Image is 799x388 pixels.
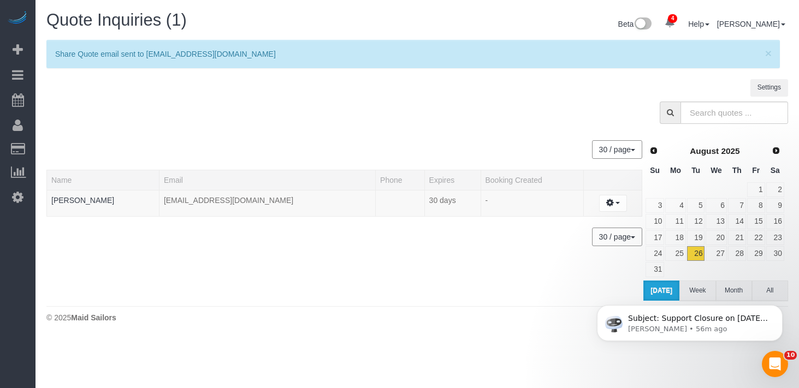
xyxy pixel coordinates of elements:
span: × [765,47,772,59]
a: 9 [766,198,784,213]
a: 19 [687,230,705,245]
a: 28 [728,246,746,261]
a: 12 [687,214,705,229]
span: Quote Inquiries (1) [46,10,187,29]
img: New interface [634,17,652,32]
button: Month [716,280,752,301]
div: © 2025 [46,312,788,323]
th: Email [159,170,375,190]
a: 4 [659,11,680,35]
button: [DATE] [643,280,679,301]
button: 30 / page [592,228,642,246]
a: 8 [747,198,765,213]
iframe: Intercom live chat [762,351,788,377]
a: 18 [665,230,685,245]
a: 22 [747,230,765,245]
button: 30 / page [592,140,642,159]
button: Settings [750,79,788,96]
span: August [690,146,719,156]
a: Beta [618,20,652,28]
a: 25 [665,246,685,261]
img: Automaid Logo [7,11,28,26]
th: Booking Created [481,170,584,190]
span: Sunday [650,166,660,175]
a: 4 [665,198,685,213]
span: Tuesday [691,166,700,175]
span: 10 [784,351,797,360]
span: 4 [668,14,677,23]
iframe: Intercom notifications message [581,282,799,359]
a: 24 [646,246,664,261]
span: - [486,196,488,205]
a: Next [768,143,784,158]
a: 31 [646,262,664,277]
nav: Pagination navigation [593,228,642,246]
th: Name [47,170,159,190]
a: 6 [706,198,726,213]
span: Thursday [732,166,742,175]
button: All [752,280,788,301]
a: 29 [747,246,765,261]
nav: Pagination navigation [593,140,642,159]
a: 14 [728,214,746,229]
th: Phone [376,170,425,190]
a: 2 [766,182,784,197]
td: Email [159,190,375,216]
th: Expires [424,170,481,190]
a: 26 [687,246,705,261]
td: Booking Created [481,190,584,216]
p: Share Quote email sent to [EMAIL_ADDRESS][DOMAIN_NAME] [55,49,760,59]
button: Week [679,280,715,301]
strong: Maid Sailors [71,313,116,322]
input: Search quotes ... [680,102,788,124]
button: Close [765,47,772,59]
a: 20 [706,230,726,245]
span: Wednesday [711,166,722,175]
a: 16 [766,214,784,229]
span: Friday [752,166,760,175]
span: Saturday [771,166,780,175]
span: Monday [670,166,681,175]
span: Prev [649,146,658,155]
a: 13 [706,214,726,229]
span: Next [772,146,780,155]
a: 1 [747,182,765,197]
a: 5 [687,198,705,213]
span: 2025 [721,146,739,156]
a: [PERSON_NAME] [51,196,114,205]
a: 15 [747,214,765,229]
a: 23 [766,230,784,245]
a: Prev [646,143,661,158]
a: 11 [665,214,685,229]
td: Name [47,190,159,216]
a: Help [688,20,709,28]
a: 10 [646,214,664,229]
a: 3 [646,198,664,213]
td: Phone [376,190,425,216]
a: 7 [728,198,746,213]
a: [PERSON_NAME] [717,20,785,28]
td: 09/25/2025 10:58AM [424,190,481,216]
a: 27 [706,246,726,261]
a: 21 [728,230,746,245]
a: 17 [646,230,664,245]
a: 30 [766,246,784,261]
